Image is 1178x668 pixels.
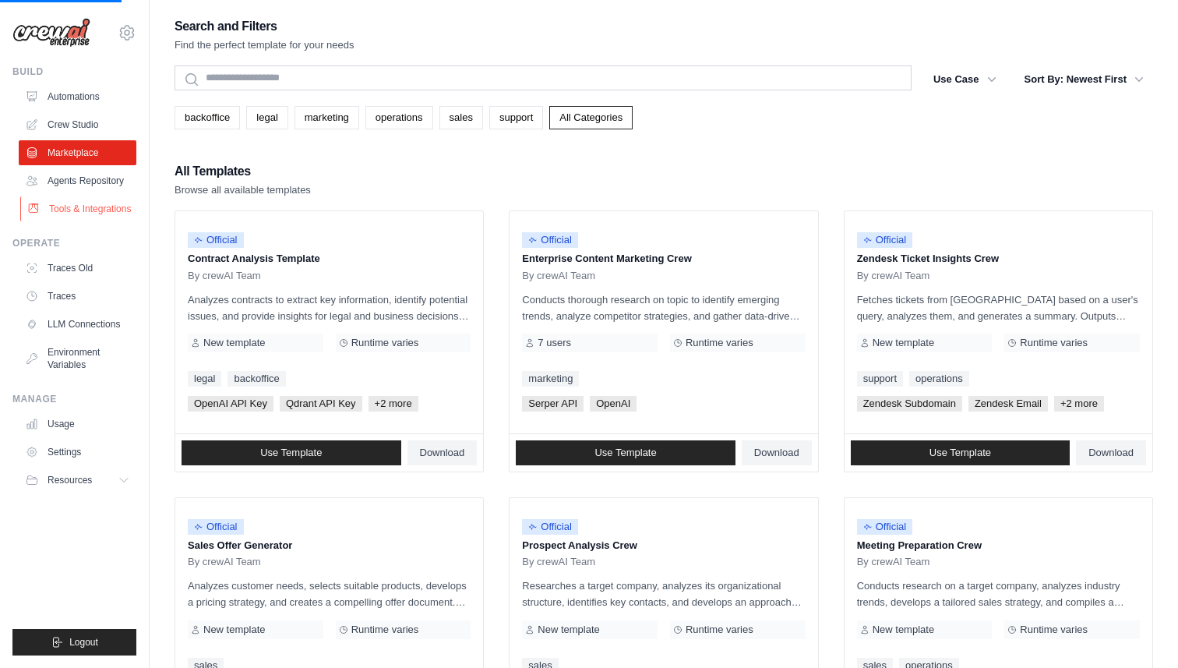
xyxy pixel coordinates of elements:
h2: Search and Filters [175,16,354,37]
a: Use Template [182,440,401,465]
span: Runtime varies [686,337,753,349]
span: Logout [69,636,98,649]
button: Resources [19,468,136,493]
span: Official [857,232,913,248]
a: sales [439,106,483,129]
span: Runtime varies [686,624,753,636]
span: Runtime varies [351,337,419,349]
span: Download [1088,447,1134,459]
span: By crewAI Team [522,556,595,568]
p: Conducts thorough research on topic to identify emerging trends, analyze competitor strategies, a... [522,292,805,324]
h2: All Templates [175,161,311,182]
span: By crewAI Team [188,270,261,282]
a: Marketplace [19,140,136,165]
a: operations [909,371,969,387]
a: Traces [19,284,136,309]
p: Analyzes contracts to extract key information, identify potential issues, and provide insights fo... [188,292,471,324]
p: Fetches tickets from [GEOGRAPHIC_DATA] based on a user's query, analyzes them, and generates a su... [857,292,1140,324]
button: Use Case [924,65,1006,94]
span: OpenAI [590,396,637,412]
span: New template [873,337,934,349]
span: Runtime varies [351,624,419,636]
a: Use Template [851,440,1070,465]
a: support [489,106,543,129]
a: operations [365,106,433,129]
span: New template [203,337,265,349]
p: Analyzes customer needs, selects suitable products, develops a pricing strategy, and creates a co... [188,578,471,610]
span: Qdrant API Key [280,396,362,412]
span: New template [203,624,265,636]
a: Crew Studio [19,112,136,137]
span: Runtime varies [1020,624,1088,636]
a: Settings [19,440,136,465]
button: Logout [12,629,136,656]
span: Official [188,232,244,248]
span: Use Template [929,447,991,459]
span: Runtime varies [1020,337,1088,349]
a: Use Template [516,440,735,465]
span: +2 more [1054,396,1104,412]
span: OpenAI API Key [188,396,273,412]
p: Enterprise Content Marketing Crew [522,251,805,267]
a: Traces Old [19,256,136,281]
p: Prospect Analysis Crew [522,538,805,553]
p: Contract Analysis Template [188,251,471,267]
span: Use Template [260,447,322,459]
a: Download [1076,440,1146,465]
a: backoffice [227,371,285,387]
span: By crewAI Team [857,556,930,568]
a: Environment Variables [19,340,136,377]
div: Manage [12,393,136,405]
div: Build [12,65,136,78]
span: Official [522,519,578,535]
span: Zendesk Email [968,396,1048,412]
span: New template [873,624,934,636]
div: Operate [12,237,136,249]
span: Download [420,447,465,459]
span: Serper API [522,396,584,412]
a: legal [246,106,287,129]
span: Official [857,519,913,535]
a: LLM Connections [19,312,136,337]
p: Conducts research on a target company, analyzes industry trends, develops a tailored sales strate... [857,578,1140,610]
span: Official [188,519,244,535]
span: By crewAI Team [188,556,261,568]
a: legal [188,371,221,387]
span: +2 more [369,396,418,412]
a: Usage [19,412,136,436]
span: New template [538,624,599,636]
a: Automations [19,84,136,109]
p: Meeting Preparation Crew [857,538,1140,553]
p: Sales Offer Generator [188,538,471,553]
p: Find the perfect template for your needs [175,37,354,53]
span: By crewAI Team [857,270,930,282]
a: support [857,371,903,387]
span: Use Template [594,447,656,459]
a: All Categories [549,106,633,129]
p: Browse all available templates [175,182,311,198]
span: Zendesk Subdomain [857,396,962,412]
p: Zendesk Ticket Insights Crew [857,251,1140,267]
a: backoffice [175,106,240,129]
img: Logo [12,18,90,48]
a: Download [407,440,478,465]
span: By crewAI Team [522,270,595,282]
span: Download [754,447,799,459]
span: Resources [48,474,92,486]
a: marketing [294,106,359,129]
a: marketing [522,371,579,387]
a: Agents Repository [19,168,136,193]
a: Download [742,440,812,465]
span: 7 users [538,337,571,349]
p: Researches a target company, analyzes its organizational structure, identifies key contacts, and ... [522,578,805,610]
span: Official [522,232,578,248]
a: Tools & Integrations [20,196,138,221]
button: Sort By: Newest First [1015,65,1153,94]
